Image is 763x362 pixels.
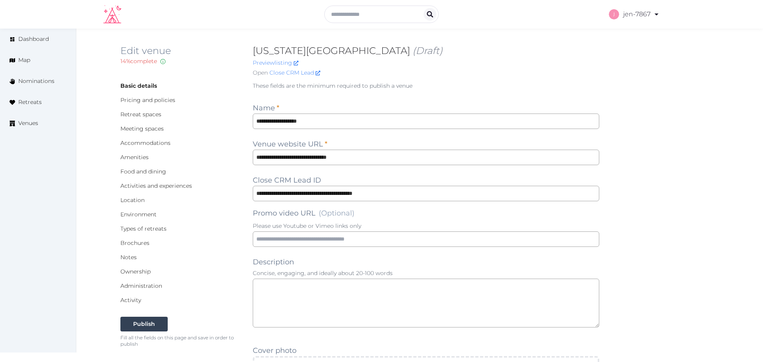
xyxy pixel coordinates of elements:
[120,254,137,261] a: Notes
[18,35,49,43] span: Dashboard
[18,119,38,127] span: Venues
[609,3,660,25] a: jen-7867
[120,196,145,204] a: Location
[253,222,599,230] p: Please use Youtube or Vimeo links only
[253,59,298,66] a: Previewlisting
[120,282,162,289] a: Administration
[269,69,320,77] a: Close CRM Lead
[120,211,157,218] a: Environment
[18,98,42,106] span: Retreats
[253,345,296,356] label: Cover photo
[120,125,164,132] a: Meeting spaces
[120,239,149,246] a: Brochures
[253,69,268,77] span: Open
[120,44,240,57] h2: Edit venue
[319,209,354,218] span: (Optional)
[120,297,141,304] a: Activity
[120,96,175,104] a: Pricing and policies
[120,335,240,347] p: Fill all the fields on this page and save in order to publish
[120,225,167,232] a: Types of retreats
[253,175,321,186] label: Close CRM Lead ID
[120,317,168,331] button: Publish
[120,182,192,189] a: Activities and experiences
[120,154,149,161] a: Amenities
[253,208,354,219] label: Promo video URL
[253,256,294,268] label: Description
[120,268,151,275] a: Ownership
[253,269,599,277] p: Concise, engaging, and ideally about 20-100 words
[120,82,157,89] a: Basic details
[18,56,30,64] span: Map
[120,58,157,65] span: 14 % complete
[120,139,170,146] a: Accommodations
[253,82,599,90] p: These fields are the minimum required to publish a venue
[133,320,155,328] div: Publish
[253,139,327,150] label: Venue website URL
[412,45,443,56] span: (Draft)
[18,77,54,85] span: Nominations
[120,168,166,175] a: Food and dining
[253,102,279,114] label: Name
[120,111,161,118] a: Retreat spaces
[253,44,599,57] h2: [US_STATE][GEOGRAPHIC_DATA]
